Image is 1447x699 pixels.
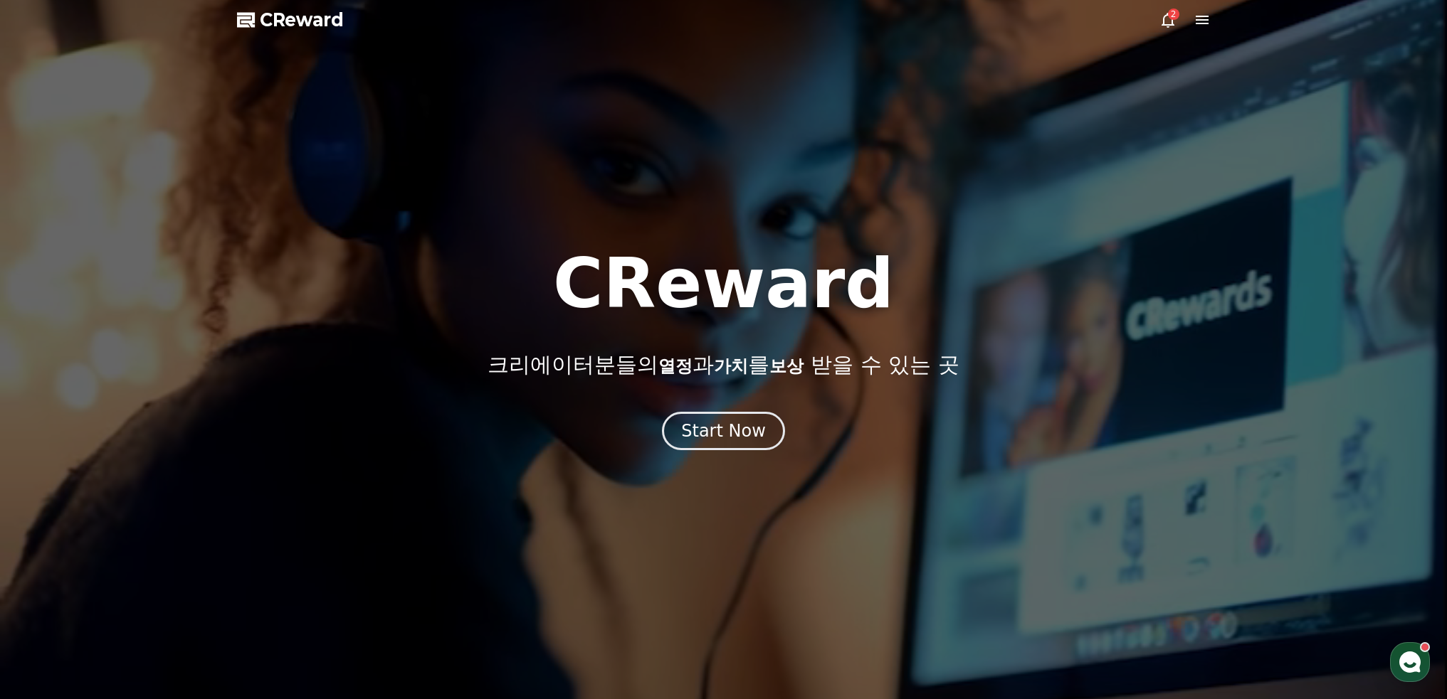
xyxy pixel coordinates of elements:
a: Start Now [662,426,785,439]
span: 가치 [714,356,748,376]
span: 홈 [45,472,53,484]
p: 크리에이터분들의 과 를 받을 수 있는 곳 [488,352,959,378]
span: 설정 [220,472,237,484]
a: 대화 [94,451,184,486]
h1: CReward [553,250,894,318]
a: 2 [1159,11,1177,28]
div: 2 [1168,9,1179,20]
span: 대화 [130,473,147,484]
a: CReward [237,9,344,31]
span: 열정 [658,356,693,376]
span: 보상 [769,356,804,376]
a: 홈 [4,451,94,486]
a: 설정 [184,451,273,486]
div: Start Now [681,420,766,442]
button: Start Now [662,412,785,450]
span: CReward [260,9,344,31]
